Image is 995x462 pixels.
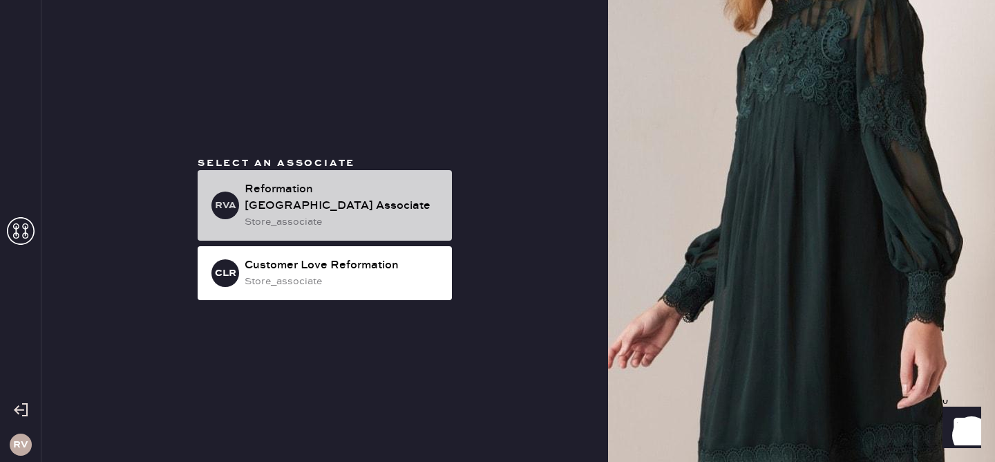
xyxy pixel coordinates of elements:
[245,181,441,214] div: Reformation [GEOGRAPHIC_DATA] Associate
[215,201,236,210] h3: RVA
[198,157,355,169] span: Select an associate
[245,214,441,230] div: store_associate
[929,400,989,459] iframe: Front Chat
[215,268,236,278] h3: CLR
[245,257,441,274] div: Customer Love Reformation
[245,274,441,289] div: store_associate
[13,440,28,450] h3: RV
